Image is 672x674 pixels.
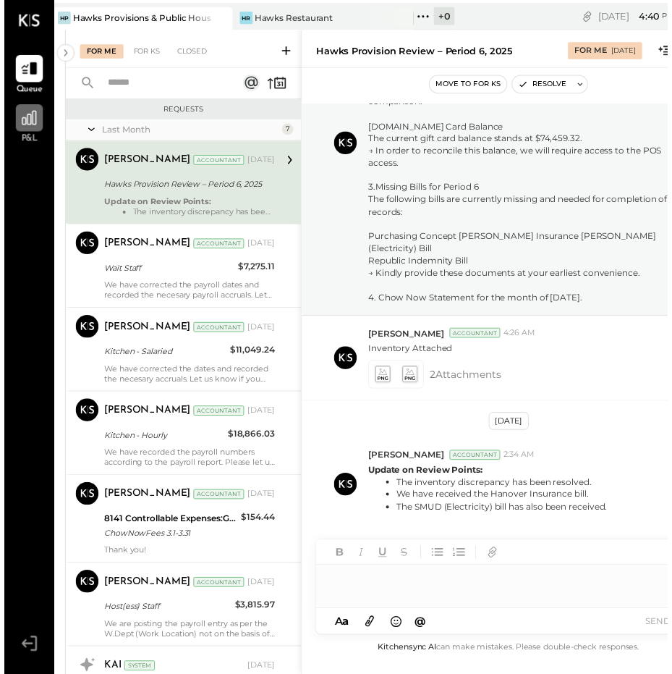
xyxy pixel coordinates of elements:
button: Underline [374,550,393,569]
button: Move to for ks [431,77,509,94]
strong: Update on Review Points: [369,471,485,481]
span: [PERSON_NAME] [369,332,446,344]
div: We are posting the payroll entry as per the W.Dept (Work Location) not on the basis of the H.Dept... [101,627,274,647]
div: [DATE] [247,410,274,422]
div: $11,049.24 [229,347,274,362]
div: [DATE] [247,584,274,596]
div: Closed [168,45,213,59]
span: 2 Attachment s [431,365,503,394]
div: [PERSON_NAME] [101,240,189,254]
div: Hawks Provisions & Public House [69,12,210,24]
div: Requests [69,106,294,116]
div: Thank you! [101,552,274,563]
span: [PERSON_NAME] [369,455,446,467]
div: Wait Staff [101,264,233,279]
div: For Me [578,46,611,57]
div: Accountant [192,411,243,421]
button: Strikethrough [396,550,414,569]
div: Host(ess) Staff [101,607,229,622]
button: Resolve [515,77,576,94]
strong: Update on Review Points: [101,199,210,209]
div: $18,866.03 [226,432,274,447]
li: The inventory discrepancy has been resolved. [398,482,611,494]
div: Hawks Provision Review – Period 6, 2025 [101,180,270,194]
li: The inventory discrepancy has been resolved. [130,209,274,219]
div: Hawks Restaurant [254,12,333,24]
div: Accountant [192,585,243,595]
div: HR [239,12,252,25]
div: We have recorded the payroll numbers according to the payroll report. Please let us know if you r... [101,453,274,473]
span: Queue [12,85,39,98]
div: $7,275.11 [237,263,274,277]
div: [DATE] [247,495,274,507]
div: [PERSON_NAME] [101,409,189,424]
div: [PERSON_NAME] [101,494,189,508]
div: We have corrected the payroll dates and recorded the necesary payroll accruals. Let us know if yo... [101,284,274,304]
div: [DATE] [247,326,274,337]
div: [DATE] [491,418,532,436]
div: 4. Chow Now Statement for the month of [DATE]. [369,295,672,308]
li: The SMUD (Electricity) bill has also been received. [398,507,611,520]
div: [PERSON_NAME] [101,583,189,597]
span: @ [416,623,428,636]
li: We have received the Hanover Insurance bill. [398,494,611,507]
div: $3,815.97 [234,606,274,620]
button: Italic [352,550,371,569]
div: + 0 [435,7,456,25]
div: 7 [281,125,293,137]
div: We have corrected the dates and recorded the necesary accruals. Let us know if you have any quest... [101,368,274,389]
div: Kitchen - Salaried [101,349,224,363]
div: Accountant [192,157,243,167]
div: HP [54,12,67,25]
div: Hawks Provision Review – Period 6, 2025 [316,45,516,59]
a: Queue [1,56,50,98]
button: Unordered List [430,550,448,569]
div: copy link [584,9,598,24]
button: Aa [331,622,354,638]
div: Accountant [451,332,503,342]
div: Accountant [451,456,503,466]
div: For KS [124,45,165,59]
div: [DATE] [247,241,274,253]
div: [DATE] [616,46,640,56]
a: P&L [1,106,50,148]
span: 2:34 AM [506,455,537,467]
p: Inventory Attached [369,347,454,359]
span: a [343,623,349,636]
button: Add URL [485,550,504,569]
div: [PERSON_NAME] [101,324,189,339]
div: 8141 Controllable Expenses:General & Administrative Expenses:Delivery Fees [101,518,236,533]
button: @ [412,620,432,639]
div: Accountant [192,242,243,252]
div: ChowNowFees 3.1-3.31 [101,533,236,547]
button: Ordered List [451,550,470,569]
span: 4:26 AM [506,332,538,343]
div: For Me [77,45,121,59]
div: Kitchen - Hourly [101,434,222,448]
div: Accountant [192,327,243,337]
div: Last Month [99,125,278,138]
div: Accountant [192,496,243,506]
button: Bold [331,550,349,569]
div: $154.44 [240,517,274,531]
div: [PERSON_NAME] [101,155,189,169]
div: [DATE] [247,156,274,168]
span: P&L [17,135,34,148]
